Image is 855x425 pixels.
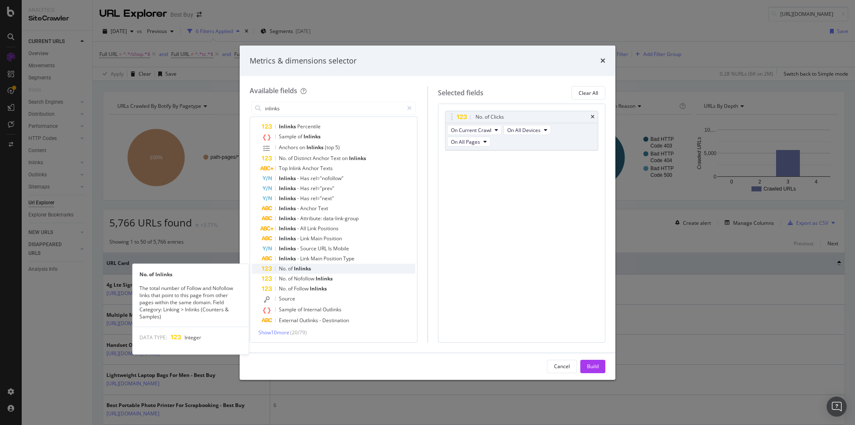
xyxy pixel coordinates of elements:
[300,215,323,222] span: Attribute:
[279,265,288,272] span: No.
[279,275,288,282] span: No.
[288,285,294,292] span: of
[328,245,333,252] span: Is
[318,225,339,232] span: Positions
[572,86,605,99] button: Clear All
[331,155,342,162] span: Text
[279,175,297,182] span: Inlinks
[279,255,297,262] span: Inlinks
[304,306,323,313] span: Internal
[342,155,349,162] span: on
[300,185,311,192] span: Has
[297,123,321,130] span: Percentile
[279,285,288,292] span: No.
[297,215,300,222] span: -
[302,165,320,172] span: Anchor
[289,165,302,172] span: Inlink
[311,185,334,192] span: rel="prev"
[306,144,325,151] span: Inlinks
[507,127,541,134] span: On All Devices
[324,235,342,242] span: Position
[264,102,403,115] input: Search by field name
[279,144,299,151] span: Anchors
[300,225,307,232] span: All
[320,165,333,172] span: Texts
[288,275,294,282] span: of
[547,360,577,373] button: Cancel
[322,317,349,324] span: Destination
[297,185,300,192] span: -
[279,295,295,302] span: Source
[333,245,349,252] span: Mobile
[447,125,502,135] button: On Current Crawl
[325,144,335,151] span: (top
[600,56,605,66] div: times
[438,88,483,98] div: Selected fields
[299,317,319,324] span: Outlinks
[290,329,307,336] span: ( 20 / 79 )
[300,255,311,262] span: Link
[299,144,306,151] span: on
[335,144,340,151] span: 5)
[297,245,300,252] span: -
[580,360,605,373] button: Build
[297,175,300,182] span: -
[349,155,366,162] span: Inlinks
[133,270,249,277] div: No. of Inlinks
[319,317,322,324] span: -
[297,235,300,242] span: -
[318,245,328,252] span: URL
[579,89,598,97] div: Clear All
[323,215,359,222] span: data-link-group
[445,111,599,150] div: No. of ClickstimesOn Current CrawlOn All DevicesOn All Pages
[300,205,318,212] span: Anchor
[307,225,318,232] span: Link
[279,195,297,202] span: Inlinks
[279,245,297,252] span: Inlinks
[258,329,289,336] span: Show 10 more
[311,175,344,182] span: rel="nofollow"
[279,185,297,192] span: Inlinks
[298,306,304,313] span: of
[288,155,294,162] span: of
[310,285,327,292] span: Inlinks
[294,155,313,162] span: Distinct
[294,275,316,282] span: Nofollow
[591,115,594,120] div: times
[240,46,615,380] div: modal
[311,195,334,202] span: rel="next"
[297,225,300,232] span: -
[279,317,299,324] span: External
[311,255,324,262] span: Main
[294,285,310,292] span: Follow
[300,195,311,202] span: Has
[279,215,297,222] span: Inlinks
[300,175,311,182] span: Has
[343,255,354,262] span: Type
[324,255,343,262] span: Position
[133,284,249,320] div: The total number of Follow and Nofollow links that point to this page from other pages within the...
[297,255,300,262] span: -
[279,306,298,313] span: Sample
[318,205,328,212] span: Text
[298,133,304,140] span: of
[587,363,599,370] div: Build
[297,205,300,212] span: -
[288,265,294,272] span: of
[311,235,324,242] span: Main
[250,86,297,95] div: Available fields
[323,306,341,313] span: Outlinks
[279,205,297,212] span: Inlinks
[279,133,298,140] span: Sample
[554,363,570,370] div: Cancel
[503,125,551,135] button: On All Devices
[250,56,357,66] div: Metrics & dimensions selector
[279,123,297,130] span: Inlinks
[300,235,311,242] span: Link
[294,265,311,272] span: Inlinks
[316,275,333,282] span: Inlinks
[279,155,288,162] span: No.
[447,137,491,147] button: On All Pages
[279,235,297,242] span: Inlinks
[279,225,297,232] span: Inlinks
